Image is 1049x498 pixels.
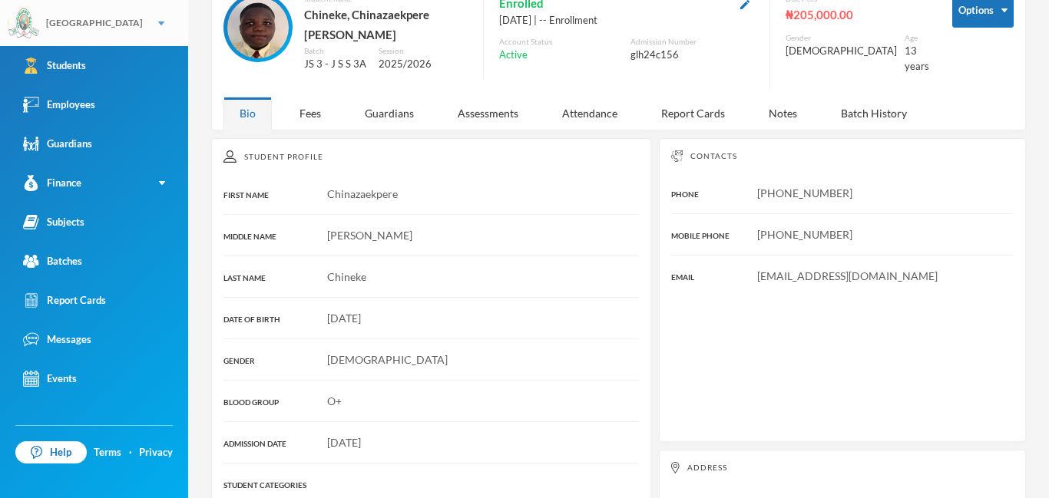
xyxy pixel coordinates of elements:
div: Subjects [23,214,84,230]
div: Notes [753,97,813,130]
div: Contacts [671,150,1014,162]
div: Gender [786,32,897,44]
div: Report Cards [23,292,106,308]
div: Fees [283,97,337,130]
span: [DATE] [327,436,361,449]
a: Privacy [139,445,173,460]
div: [DATE] | -- Enrollment [499,13,754,28]
span: O+ [327,394,342,407]
div: [DEMOGRAPHIC_DATA] [786,44,897,59]
div: Admission Number [630,36,754,48]
a: Help [15,441,87,464]
div: · [129,445,132,460]
div: JS 3 - J S S 3A [304,57,367,72]
span: STUDENT CATEGORIES [223,480,306,490]
div: Messages [23,331,91,348]
span: [PHONE_NUMBER] [757,228,852,241]
div: glh24c156 [630,48,754,63]
div: Batches [23,253,82,269]
span: Active [499,48,528,63]
div: Guardians [349,97,430,130]
span: Chineke [327,270,366,283]
span: [PERSON_NAME] [327,229,412,242]
div: Assessments [442,97,534,130]
div: Account Status [499,36,623,48]
div: Batch History [825,97,923,130]
div: Report Cards [645,97,741,130]
div: Age [905,32,929,44]
div: Finance [23,175,81,191]
div: Chineke, Chinazaekpere [PERSON_NAME] [304,5,468,45]
div: Guardians [23,136,92,152]
div: Batch [304,45,367,57]
div: [GEOGRAPHIC_DATA] [46,16,143,30]
div: Session [379,45,467,57]
span: [EMAIL_ADDRESS][DOMAIN_NAME] [757,269,938,282]
span: [PHONE_NUMBER] [757,186,852,200]
span: [DATE] [327,312,361,325]
div: Bio [223,97,272,130]
a: Terms [94,445,121,460]
div: Events [23,371,77,387]
div: Students [23,58,86,74]
span: [DEMOGRAPHIC_DATA] [327,353,448,366]
span: Chinazaekpere [327,187,398,200]
div: Address [671,462,1014,473]
div: Attendance [546,97,634,130]
div: Employees [23,97,95,113]
div: Student Profile [223,150,639,163]
div: ₦205,000.00 [786,5,929,25]
div: 13 years [905,44,929,74]
img: logo [8,8,39,39]
div: 2025/2026 [379,57,467,72]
